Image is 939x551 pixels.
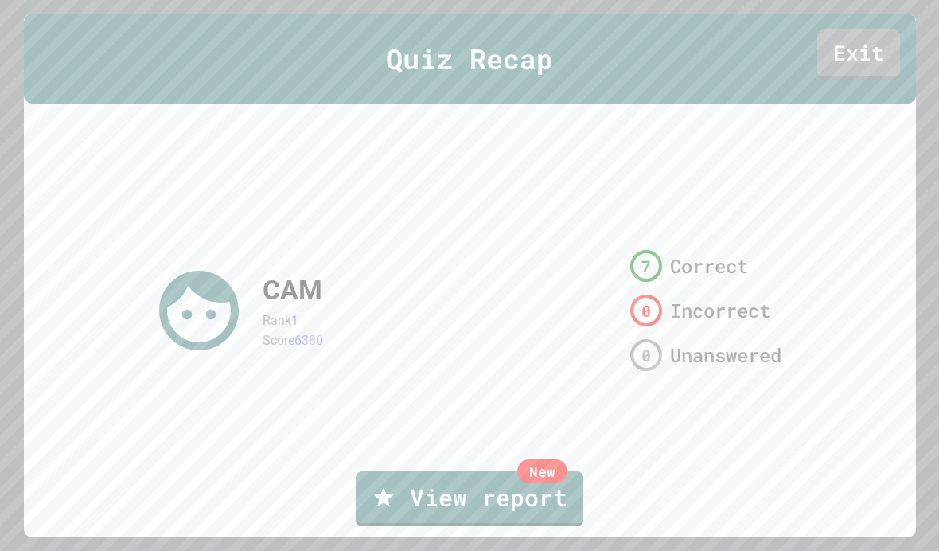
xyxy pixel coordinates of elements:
span: Unanswered [670,341,781,369]
span: 1 [291,313,298,328]
div: 0 [630,295,662,326]
span: Correct [670,252,748,280]
div: Quiz Recap [24,14,916,104]
a: View report [356,471,583,526]
div: 7 [630,250,662,282]
span: Rank [263,313,291,328]
span: Incorrect [670,296,770,325]
a: Exit [817,29,900,80]
div: 0 [630,339,662,371]
span: Score [263,333,294,348]
div: New [517,459,567,483]
div: CAM [263,270,322,311]
span: 6380 [294,333,323,348]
